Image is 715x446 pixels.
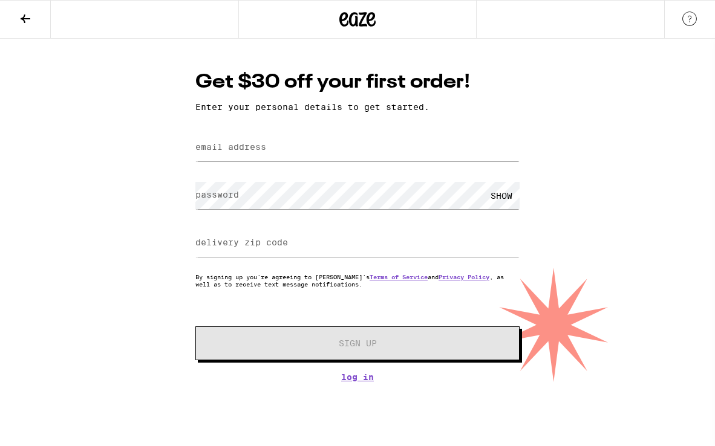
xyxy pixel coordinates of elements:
[195,372,520,382] a: Log In
[339,339,377,347] span: Sign Up
[370,273,428,280] a: Terms of Service
[195,134,520,161] input: email address
[195,326,520,360] button: Sign Up
[195,102,520,112] p: Enter your personal details to get started.
[195,190,239,199] label: password
[195,238,288,247] label: delivery zip code
[195,69,520,96] h1: Get $30 off your first order!
[195,230,520,257] input: delivery zip code
[483,182,520,209] div: SHOW
[439,273,489,280] a: Privacy Policy
[195,273,520,288] p: By signing up you're agreeing to [PERSON_NAME]'s and , as well as to receive text message notific...
[195,142,266,152] label: email address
